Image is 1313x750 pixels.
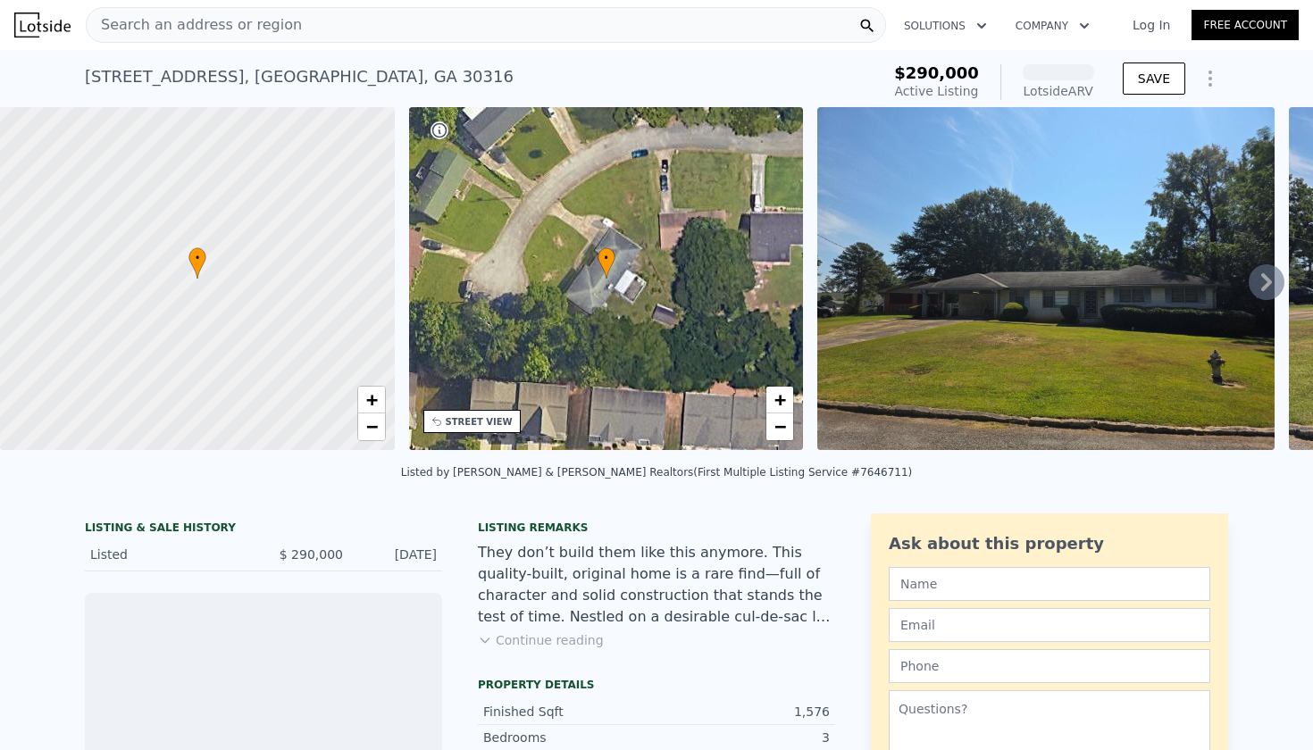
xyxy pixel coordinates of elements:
[774,388,786,411] span: +
[478,542,835,628] div: They don’t build them like this anymore. This quality-built, original home is a rare find—full of...
[656,703,830,721] div: 1,576
[188,250,206,266] span: •
[85,64,514,89] div: [STREET_ADDRESS] , [GEOGRAPHIC_DATA] , GA 30316
[889,531,1210,556] div: Ask about this property
[656,729,830,746] div: 3
[365,388,377,411] span: +
[90,546,249,563] div: Listed
[890,10,1001,42] button: Solutions
[14,12,71,37] img: Lotside
[766,387,793,413] a: Zoom in
[401,466,913,479] div: Listed by [PERSON_NAME] & [PERSON_NAME] Realtors (First Multiple Listing Service #7646711)
[598,247,615,279] div: •
[1111,16,1192,34] a: Log In
[1192,10,1299,40] a: Free Account
[85,521,442,538] div: LISTING & SALE HISTORY
[357,546,437,563] div: [DATE]
[365,415,377,437] span: −
[895,84,979,98] span: Active Listing
[817,107,1275,450] img: Sale: 167711097 Parcel: 15279284
[483,703,656,721] div: Finished Sqft
[889,649,1210,683] input: Phone
[1192,61,1228,96] button: Show Options
[358,387,385,413] a: Zoom in
[280,547,343,562] span: $ 290,000
[889,567,1210,601] input: Name
[478,678,835,692] div: Property details
[188,247,206,279] div: •
[358,413,385,440] a: Zoom out
[478,631,604,649] button: Continue reading
[889,608,1210,642] input: Email
[87,14,302,36] span: Search an address or region
[1123,62,1185,95] button: SAVE
[1023,82,1094,100] div: Lotside ARV
[894,63,979,82] span: $290,000
[446,415,513,429] div: STREET VIEW
[774,415,786,437] span: −
[483,729,656,746] div: Bedrooms
[598,250,615,266] span: •
[478,521,835,535] div: Listing remarks
[766,413,793,440] a: Zoom out
[1001,10,1104,42] button: Company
